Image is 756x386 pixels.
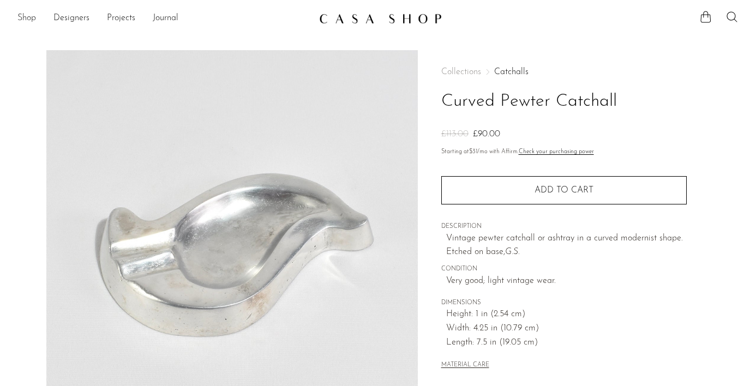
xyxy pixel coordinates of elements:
span: $31 [469,149,477,155]
h1: Curved Pewter Catchall [441,88,687,116]
button: MATERIAL CARE [441,361,489,370]
span: Length: 7.5 in (19.05 cm) [446,336,687,350]
p: Starting at /mo with Affirm. [441,147,687,157]
a: Catchalls [494,68,529,76]
span: Collections [441,68,481,76]
span: Add to cart [535,186,593,195]
span: Very good; light vintage wear. [446,274,687,288]
a: Check your purchasing power - Learn more about Affirm Financing (opens in modal) [519,149,594,155]
a: Designers [53,11,89,26]
nav: Desktop navigation [17,9,310,28]
button: Add to cart [441,176,687,204]
a: Projects [107,11,135,26]
em: G.S. [505,248,520,256]
span: DIMENSIONS [441,298,687,308]
span: DESCRIPTION [441,222,687,232]
a: Journal [153,11,178,26]
a: Shop [17,11,36,26]
span: CONDITION [441,264,687,274]
ul: NEW HEADER MENU [17,9,310,28]
span: £113.00 [441,130,469,138]
p: Vintage pewter catchall or ashtray in a curved modernist shape. Etched on base, [446,232,687,260]
span: £90.00 [473,130,500,138]
span: Height: 1 in (2.54 cm) [446,307,687,322]
nav: Breadcrumbs [441,68,687,76]
span: Width: 4.25 in (10.79 cm) [446,322,687,336]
